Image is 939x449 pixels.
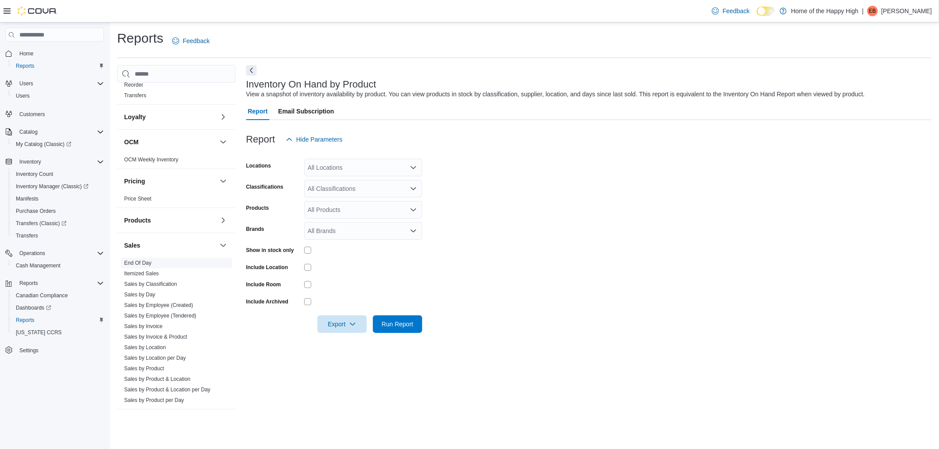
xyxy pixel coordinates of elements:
[16,127,41,137] button: Catalog
[124,113,216,121] button: Loyalty
[19,158,41,165] span: Inventory
[124,344,166,350] a: Sales by Location
[19,280,38,287] span: Reports
[246,90,865,99] div: View a snapshot of inventory availability by product. You can view products in stock by classific...
[246,226,264,233] label: Brands
[124,376,191,383] span: Sales by Product & Location
[12,193,42,204] a: Manifests
[117,258,236,409] div: Sales
[16,248,49,259] button: Operations
[16,62,34,69] span: Reports
[12,303,55,313] a: Dashboards
[218,215,228,226] button: Products
[124,259,151,266] span: End Of Day
[16,92,29,99] span: Users
[16,157,44,167] button: Inventory
[19,347,38,354] span: Settings
[218,176,228,186] button: Pricing
[410,164,417,171] button: Open list of options
[124,312,196,319] span: Sales by Employee (Tendered)
[124,334,187,340] a: Sales by Invoice & Product
[12,193,104,204] span: Manifests
[12,206,104,216] span: Purchase Orders
[246,65,257,76] button: Next
[12,218,104,229] span: Transfers (Classic)
[9,289,107,302] button: Canadian Compliance
[9,90,107,102] button: Users
[124,281,177,287] a: Sales by Classification
[16,141,71,148] span: My Catalog (Classic)
[16,108,104,119] span: Customers
[124,302,193,309] span: Sales by Employee (Created)
[16,220,66,227] span: Transfers (Classic)
[124,196,151,202] a: Price Sheet
[124,313,196,319] a: Sales by Employee (Tendered)
[12,169,104,179] span: Inventory Count
[16,171,53,178] span: Inventory Count
[124,156,178,163] span: OCM Weekly Inventory
[16,317,34,324] span: Reports
[12,206,59,216] a: Purchase Orders
[117,193,236,208] div: Pricing
[12,91,33,101] a: Users
[246,162,271,169] label: Locations
[124,417,141,426] h3: Taxes
[19,50,33,57] span: Home
[19,250,45,257] span: Operations
[16,157,104,167] span: Inventory
[218,416,228,427] button: Taxes
[410,206,417,213] button: Open list of options
[124,344,166,351] span: Sales by Location
[246,264,288,271] label: Include Location
[16,195,38,202] span: Manifests
[246,79,376,90] h3: Inventory On Hand by Product
[9,60,107,72] button: Reports
[246,247,294,254] label: Show in stock only
[9,259,107,272] button: Cash Management
[124,387,210,393] a: Sales by Product & Location per Day
[16,232,38,239] span: Transfers
[16,345,42,356] a: Settings
[410,185,417,192] button: Open list of options
[16,183,88,190] span: Inventory Manager (Classic)
[9,205,107,217] button: Purchase Orders
[124,397,184,404] span: Sales by Product per Day
[869,6,876,16] span: EB
[9,138,107,150] a: My Catalog (Classic)
[12,139,75,150] a: My Catalog (Classic)
[124,281,177,288] span: Sales by Classification
[9,326,107,339] button: [US_STATE] CCRS
[124,365,164,372] a: Sales by Product
[124,157,178,163] a: OCM Weekly Inventory
[12,230,104,241] span: Transfers
[9,302,107,314] a: Dashboards
[124,365,164,372] span: Sales by Product
[16,262,60,269] span: Cash Management
[19,128,37,135] span: Catalog
[2,156,107,168] button: Inventory
[124,82,143,88] a: Reorder
[124,355,186,361] a: Sales by Location per Day
[382,320,413,329] span: Run Report
[19,111,45,118] span: Customers
[12,61,104,71] span: Reports
[867,6,878,16] div: Emma Buhr
[2,126,107,138] button: Catalog
[282,131,346,148] button: Hide Parameters
[9,217,107,230] a: Transfers (Classic)
[218,240,228,251] button: Sales
[9,230,107,242] button: Transfers
[183,37,210,45] span: Feedback
[124,354,186,361] span: Sales by Location per Day
[12,218,70,229] a: Transfers (Classic)
[2,107,107,120] button: Customers
[2,344,107,357] button: Settings
[124,291,155,298] span: Sales by Day
[9,168,107,180] button: Inventory Count
[708,2,753,20] a: Feedback
[124,260,151,266] a: End Of Day
[2,77,107,90] button: Users
[16,78,104,89] span: Users
[278,102,334,120] span: Email Subscription
[12,61,38,71] a: Reports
